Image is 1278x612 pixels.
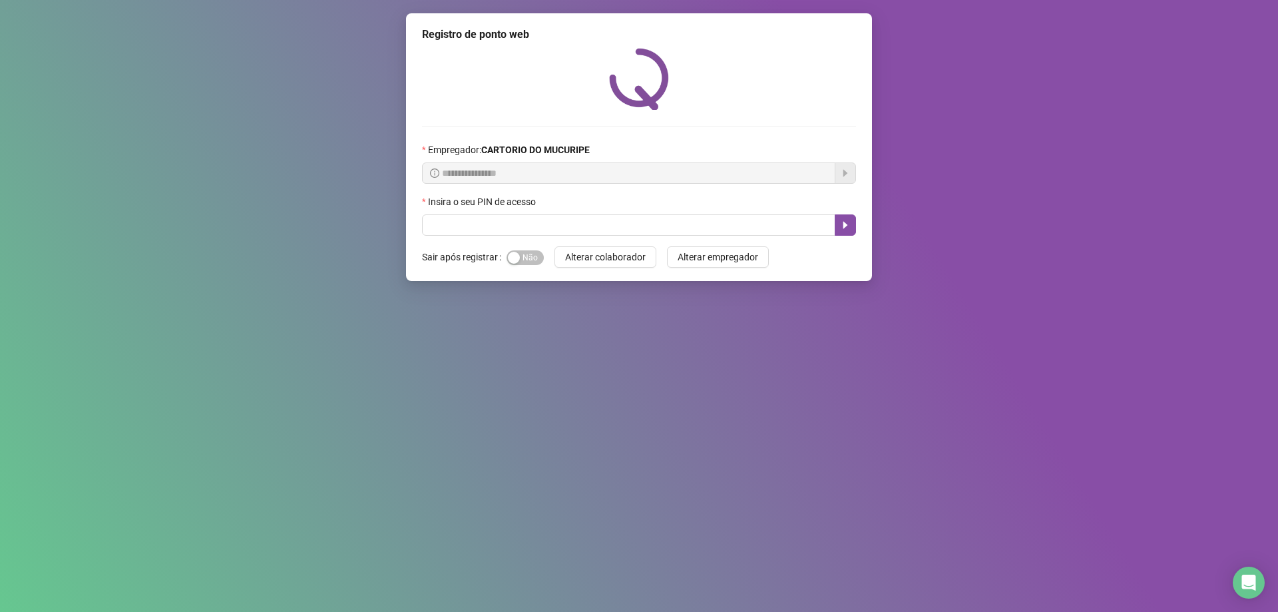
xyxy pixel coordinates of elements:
div: Registro de ponto web [422,27,856,43]
span: Alterar empregador [678,250,758,264]
button: Alterar colaborador [554,246,656,268]
span: Alterar colaborador [565,250,646,264]
span: caret-right [840,220,851,230]
div: Open Intercom Messenger [1233,567,1265,599]
strong: CARTORIO DO MUCURIPE [481,145,590,155]
label: Sair após registrar [422,246,507,268]
img: QRPoint [609,48,669,110]
span: Empregador : [428,143,590,157]
button: Alterar empregador [667,246,769,268]
label: Insira o seu PIN de acesso [422,194,544,209]
span: info-circle [430,168,439,178]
